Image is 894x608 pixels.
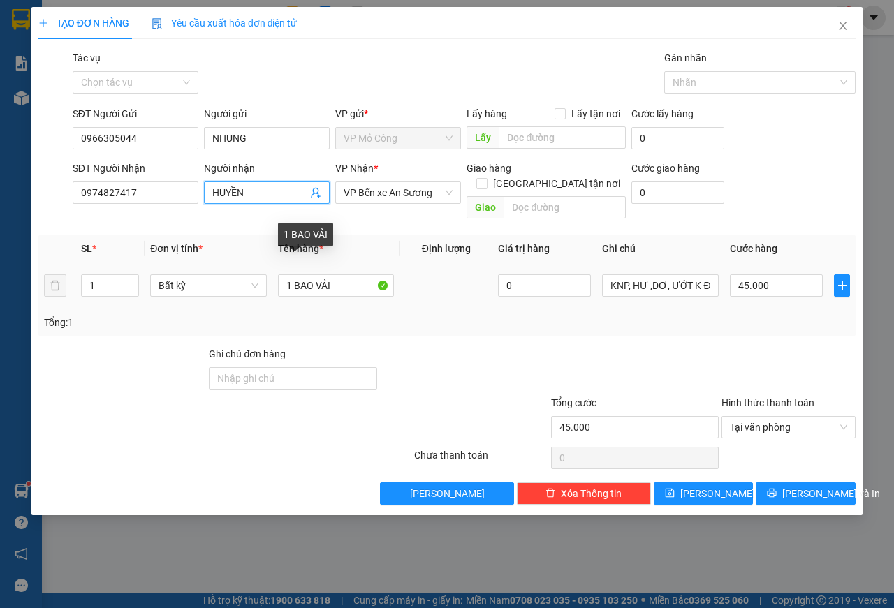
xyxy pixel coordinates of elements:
label: Cước lấy hàng [631,108,694,119]
span: VP Mỏ Công [344,128,453,149]
span: Giá trị hàng [498,243,550,254]
input: Dọc đường [499,126,625,149]
input: Cước giao hàng [631,181,724,204]
button: deleteXóa Thông tin [517,482,651,505]
span: Lấy hàng [467,108,507,119]
span: Xóa Thông tin [561,486,622,501]
label: Hình thức thanh toán [721,397,814,408]
button: Close [823,7,863,46]
th: Ghi chú [596,235,724,262]
span: VP Bến xe An Sương [344,182,453,203]
span: Tổng cước [551,397,596,408]
div: SĐT Người Nhận [73,161,198,176]
span: VP Nhận [335,163,374,174]
button: plus [834,274,850,297]
span: SL [81,243,92,254]
span: close [837,20,849,31]
input: Dọc đường [504,196,625,218]
div: 1 BAO VẢI [278,223,333,246]
span: printer [767,488,777,499]
div: Người nhận [204,161,330,176]
span: Giao [467,196,504,218]
label: Tác vụ [73,52,101,64]
span: Yêu cầu xuất hóa đơn điện tử [152,17,298,29]
span: Cước hàng [730,243,777,254]
div: Chưa thanh toán [413,447,550,472]
div: Tổng: 1 [44,315,346,330]
span: user-add [310,187,321,198]
span: Giao hàng [467,163,511,174]
button: save[PERSON_NAME] [654,482,754,505]
span: [GEOGRAPHIC_DATA] tận nơi [488,176,626,191]
label: Ghi chú đơn hàng [209,348,286,359]
label: Cước giao hàng [631,163,700,174]
input: Ghi Chú [602,274,719,297]
span: Đơn vị tính [150,243,203,254]
div: SĐT Người Gửi [73,106,198,121]
span: [PERSON_NAME] và In [782,486,880,501]
span: delete [545,488,555,499]
span: [PERSON_NAME] [410,486,485,501]
span: Bất kỳ [159,275,258,296]
span: Định lượng [422,243,471,254]
button: [PERSON_NAME] [380,482,514,505]
span: Tại văn phòng [730,417,847,438]
span: plus [38,18,48,28]
input: VD: Bàn, Ghế [278,274,395,297]
div: VP gửi [335,106,461,121]
button: printer[PERSON_NAME] và In [756,482,856,505]
input: Ghi chú đơn hàng [209,367,377,390]
input: Cước lấy hàng [631,127,724,149]
img: icon [152,18,163,29]
span: Lấy [467,126,499,149]
span: plus [835,280,849,291]
span: TẠO ĐƠN HÀNG [38,17,129,29]
button: delete [44,274,66,297]
div: Người gửi [204,106,330,121]
input: 0 [498,274,591,297]
span: [PERSON_NAME] [680,486,755,501]
span: Lấy tận nơi [566,106,626,121]
label: Gán nhãn [664,52,707,64]
span: save [665,488,675,499]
